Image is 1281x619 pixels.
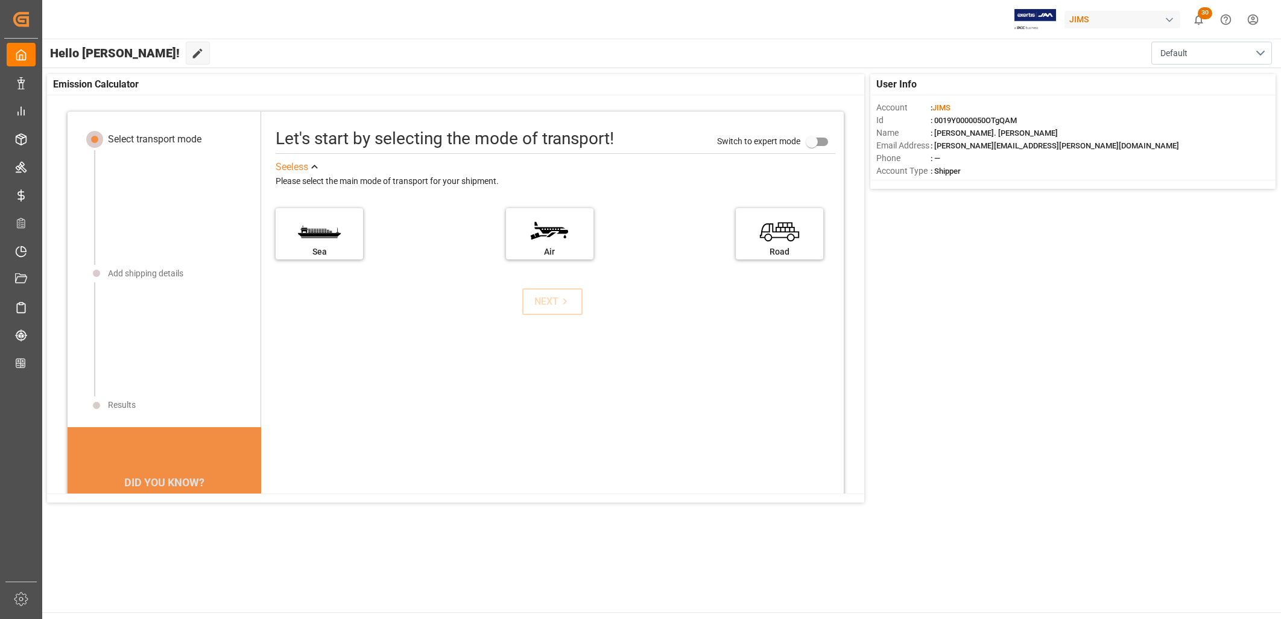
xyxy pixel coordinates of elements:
[876,101,931,114] span: Account
[932,103,950,112] span: JIMS
[512,246,587,258] div: Air
[876,139,931,152] span: Email Address
[108,399,136,411] div: Results
[1014,9,1056,30] img: Exertis%20JAM%20-%20Email%20Logo.jpg_1722504956.jpg
[276,126,614,151] div: Let's start by selecting the mode of transport!
[534,294,571,309] div: NEXT
[1185,6,1212,33] button: show 30 new notifications
[1064,8,1185,31] button: JIMS
[108,267,183,280] div: Add shipping details
[276,174,835,189] div: Please select the main mode of transport for your shipment.
[1198,7,1212,19] span: 30
[522,288,583,315] button: NEXT
[931,141,1179,150] span: : [PERSON_NAME][EMAIL_ADDRESS][PERSON_NAME][DOMAIN_NAME]
[876,127,931,139] span: Name
[931,103,950,112] span: :
[108,132,201,147] div: Select transport mode
[1064,11,1180,28] div: JIMS
[876,152,931,165] span: Phone
[68,469,262,495] div: DID YOU KNOW?
[717,136,800,146] span: Switch to expert mode
[742,246,817,258] div: Road
[876,114,931,127] span: Id
[931,167,961,176] span: : Shipper
[1160,47,1188,60] span: Default
[1151,42,1272,65] button: open menu
[931,129,1058,138] span: : [PERSON_NAME]. [PERSON_NAME]
[276,160,308,174] div: See less
[1212,6,1239,33] button: Help Center
[282,246,357,258] div: Sea
[931,154,940,163] span: : —
[931,116,1017,125] span: : 0019Y0000050OTgQAM
[53,77,139,92] span: Emission Calculator
[876,165,931,177] span: Account Type
[50,42,180,65] span: Hello [PERSON_NAME]!
[876,77,917,92] span: User Info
